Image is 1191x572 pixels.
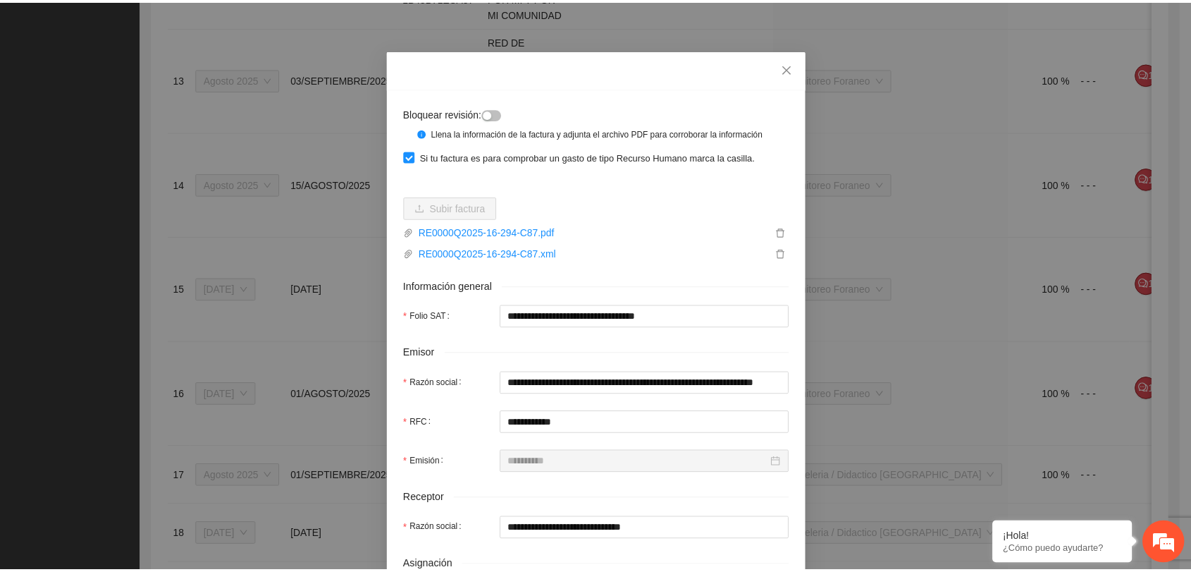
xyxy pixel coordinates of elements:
input: Folio SAT: [505,305,796,328]
button: Close [775,50,813,88]
button: uploadSubir factura [407,197,501,219]
span: Información general [407,279,507,295]
input: Razón social: [505,518,796,541]
span: Si tu factura es para comprobar un gasto de tipo Recurso Humano marca la casilla. [419,151,768,165]
textarea: Escriba su mensaje y pulse “Intro” [7,385,269,434]
a: RE0000Q2025-16-294-C87.pdf [417,225,779,241]
span: delete [780,249,796,259]
label: Razón social: [407,372,472,395]
input: Emisión: [513,455,775,470]
label: Folio SAT: [407,305,460,328]
div: Minimizar ventana de chat en vivo [231,7,265,41]
span: close [789,63,800,74]
input: RFC: [505,412,796,434]
span: Estamos en línea. [82,188,195,331]
input: Razón social: [505,372,796,395]
span: info-circle [421,129,430,138]
div: Bloquear revisión: [407,106,732,121]
div: ¡Hola! [1013,532,1133,543]
span: delete [780,228,796,238]
div: Chatee con nosotros ahora [73,72,237,90]
a: RE0000Q2025-16-294-C87.xml [417,246,779,262]
label: Emisión: [407,451,453,474]
span: paper-clip [407,249,417,259]
span: paper-clip [407,228,417,238]
button: delete [779,225,796,241]
p: ¿Cómo puedo ayudarte? [1013,545,1133,556]
div: Llena la información de la factura y adjunta el archivo PDF para corroborar la información [436,127,786,140]
label: Razón social: [407,518,472,541]
button: delete [779,246,796,262]
span: Receptor [407,491,459,507]
span: Emisor [407,345,449,361]
span: uploadSubir factura [407,202,501,214]
label: RFC: [407,412,440,434]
